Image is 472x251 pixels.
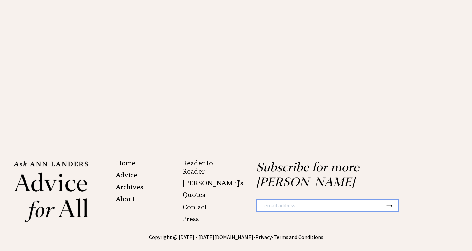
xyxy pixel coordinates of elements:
[214,234,253,240] a: [DOMAIN_NAME]
[116,159,135,167] a: Home
[236,160,459,233] div: Subscribe for more [PERSON_NAME]
[255,234,272,240] a: Privacy
[183,179,243,199] a: [PERSON_NAME]'s Quotes
[183,159,213,175] a: Reader to Reader
[116,183,143,191] a: Archives
[384,200,394,211] button: →
[274,234,323,240] a: Terms and Conditions
[183,215,199,223] a: Press
[116,171,137,179] a: Advice
[13,160,89,222] img: Ann%20Landers%20footer%20logo_small.png
[257,200,385,212] input: email address
[116,195,135,203] a: About
[183,203,207,211] a: Contact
